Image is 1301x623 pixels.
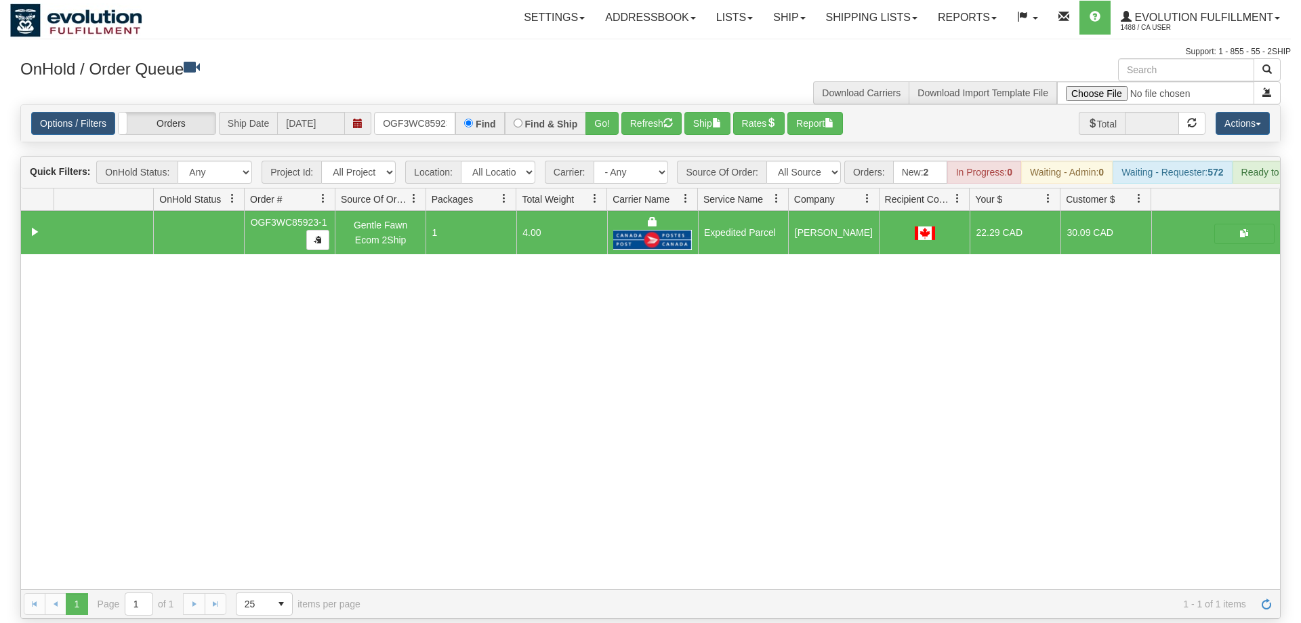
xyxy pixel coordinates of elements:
a: Addressbook [595,1,706,35]
span: Source Of Order: [677,161,766,184]
span: Total Weight [522,193,574,206]
strong: 572 [1207,167,1223,178]
a: Source Of Order filter column settings [402,187,426,210]
td: 22.29 CAD [970,211,1060,254]
a: Lists [706,1,763,35]
span: items per page [236,592,360,616]
span: Service Name [703,193,763,206]
button: Shipping Documents [1214,224,1275,244]
td: Expedited Parcel [698,211,789,254]
span: OGF3WC85923-1 [251,217,327,228]
a: Recipient Country filter column settings [946,187,969,210]
a: Download Import Template File [917,87,1048,98]
h3: OnHold / Order Queue [20,58,640,78]
div: Support: 1 - 855 - 55 - 2SHIP [10,46,1291,58]
a: Shipping lists [816,1,928,35]
a: Packages filter column settings [493,187,516,210]
a: Customer $ filter column settings [1128,187,1151,210]
a: Refresh [1256,593,1277,615]
span: Your $ [975,193,1002,206]
button: Actions [1216,112,1270,135]
td: [PERSON_NAME] [788,211,879,254]
span: 1 [432,227,437,238]
span: Recipient Country [885,193,953,206]
img: CA [915,226,935,240]
img: Canada Post [613,230,692,249]
img: logo1488.jpg [10,3,142,37]
a: Carrier Name filter column settings [674,187,697,210]
span: Page sizes drop down [236,592,293,616]
a: OnHold Status filter column settings [221,187,244,210]
label: Find [476,119,496,129]
a: Total Weight filter column settings [583,187,606,210]
span: Orders: [844,161,893,184]
a: Ship [763,1,815,35]
td: 30.09 CAD [1060,211,1151,254]
button: Ship [684,112,730,135]
span: Order # [250,193,282,206]
span: Project Id: [262,161,321,184]
input: Search [1118,58,1254,81]
input: Import [1057,81,1254,104]
span: Carrier Name [613,193,669,206]
strong: 0 [1007,167,1012,178]
a: Download Carriers [822,87,901,98]
a: Evolution Fulfillment 1488 / CA User [1111,1,1290,35]
label: Find & Ship [525,119,578,129]
span: OnHold Status: [96,161,178,184]
div: In Progress: [947,161,1021,184]
label: Quick Filters: [30,165,90,178]
button: Rates [733,112,785,135]
span: Ship Date [219,112,277,135]
span: OnHold Status [159,193,221,206]
a: Settings [514,1,595,35]
span: Evolution Fulfillment [1132,12,1273,23]
span: Total [1079,112,1126,135]
span: Carrier: [545,161,594,184]
a: Order # filter column settings [312,187,335,210]
div: Gentle Fawn Ecom 2Ship [342,218,420,248]
button: Report [787,112,843,135]
span: Page 1 [66,593,87,615]
strong: 2 [924,167,929,178]
div: New: [893,161,947,184]
a: Collapse [26,224,43,241]
div: Waiting - Requester: [1113,161,1232,184]
span: 25 [245,597,262,611]
span: Page of 1 [98,592,174,616]
span: select [270,593,292,615]
a: Reports [928,1,1007,35]
span: 4.00 [522,227,541,238]
input: Order # [374,112,455,135]
span: 1488 / CA User [1121,21,1222,35]
a: Your $ filter column settings [1037,187,1060,210]
span: Packages [432,193,473,206]
button: Search [1254,58,1281,81]
a: Company filter column settings [856,187,879,210]
span: Source Of Order [341,193,409,206]
input: Page 1 [125,593,152,615]
div: Waiting - Admin: [1021,161,1113,184]
label: Orders [119,113,215,134]
a: Service Name filter column settings [765,187,788,210]
button: Copy to clipboard [306,230,329,250]
button: Refresh [621,112,682,135]
span: Customer $ [1066,193,1115,206]
span: Company [794,193,835,206]
button: Go! [585,112,619,135]
a: Options / Filters [31,112,115,135]
div: grid toolbar [21,157,1280,188]
span: Location: [405,161,461,184]
strong: 0 [1098,167,1104,178]
span: 1 - 1 of 1 items [379,599,1246,609]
